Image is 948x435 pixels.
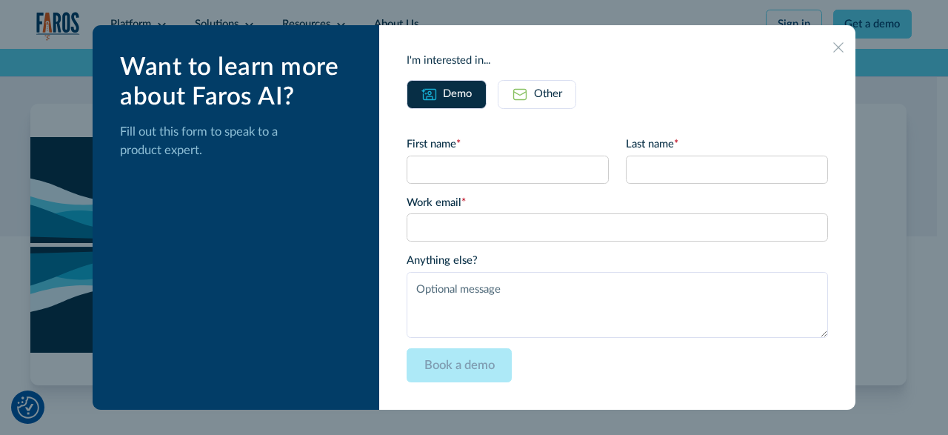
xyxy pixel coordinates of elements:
[120,123,358,160] p: Fill out this form to speak to a product expert.
[407,253,827,269] label: Anything else?
[534,86,562,102] div: Other
[120,53,358,112] div: Want to learn more about Faros AI?
[407,53,827,69] div: I'm interested in...
[407,348,511,382] input: Book a demo
[626,136,828,153] label: Last name
[443,86,472,102] div: Demo
[407,136,827,382] form: Email Form
[407,195,827,211] label: Work email
[407,136,609,153] label: First name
